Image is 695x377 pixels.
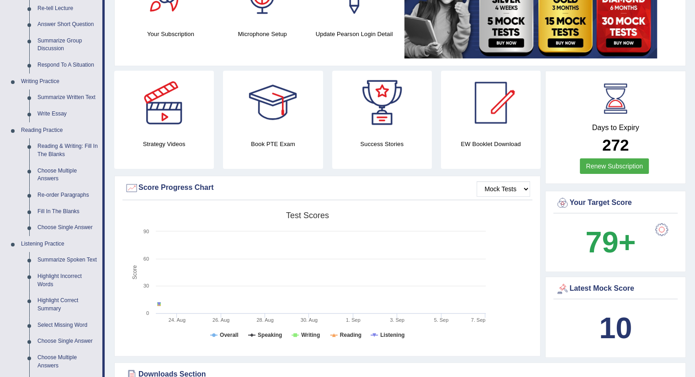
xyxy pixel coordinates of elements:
[33,293,102,317] a: Highlight Correct Summary
[212,317,229,323] tspan: 26. Aug
[33,138,102,162] a: Reading & Writing: Fill In The Blanks
[33,163,102,187] a: Choose Multiple Answers
[380,332,404,338] tspan: Listening
[17,122,102,139] a: Reading Practice
[471,317,486,323] tspan: 7. Sep
[125,181,530,195] div: Score Progress Chart
[223,139,323,149] h4: Book PTE Exam
[33,57,102,73] a: Respond To A Situation
[390,317,404,323] tspan: 3. Sep
[169,317,186,323] tspan: 24. Aug
[33,89,102,106] a: Summarize Written Text
[33,0,102,17] a: Re-tell Lecture
[33,333,102,350] a: Choose Single Answer
[580,158,649,174] a: Renew Subscription
[556,282,675,296] div: Latest Mock Score
[556,124,675,132] h4: Days to Expiry
[33,317,102,334] a: Select Missing Word
[256,317,273,323] tspan: 28. Aug
[143,283,149,288] text: 30
[599,311,632,345] b: 10
[33,350,102,374] a: Choose Multiple Answers
[301,317,318,323] tspan: 30. Aug
[132,265,138,280] tspan: Score
[33,268,102,293] a: Highlight Incorrect Words
[301,332,320,338] tspan: Writing
[441,139,541,149] h4: EW Booklet Download
[340,332,361,338] tspan: Reading
[33,204,102,220] a: Fill In The Blanks
[129,29,212,39] h4: Your Subscription
[143,229,149,234] text: 90
[286,211,329,220] tspan: Test scores
[33,106,102,122] a: Write Essay
[33,187,102,204] a: Re-order Paragraphs
[17,73,102,90] a: Writing Practice
[602,136,629,154] b: 272
[17,236,102,252] a: Listening Practice
[33,33,102,57] a: Summarize Group Discussion
[33,220,102,236] a: Choose Single Answer
[556,196,675,210] div: Your Target Score
[332,139,432,149] h4: Success Stories
[346,317,361,323] tspan: 1. Sep
[33,252,102,268] a: Summarize Spoken Text
[313,29,396,39] h4: Update Pearson Login Detail
[143,256,149,262] text: 60
[221,29,304,39] h4: Microphone Setup
[146,310,149,316] text: 0
[220,332,239,338] tspan: Overall
[585,225,636,259] b: 79+
[434,317,449,323] tspan: 5. Sep
[258,332,282,338] tspan: Speaking
[114,139,214,149] h4: Strategy Videos
[33,16,102,33] a: Answer Short Question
